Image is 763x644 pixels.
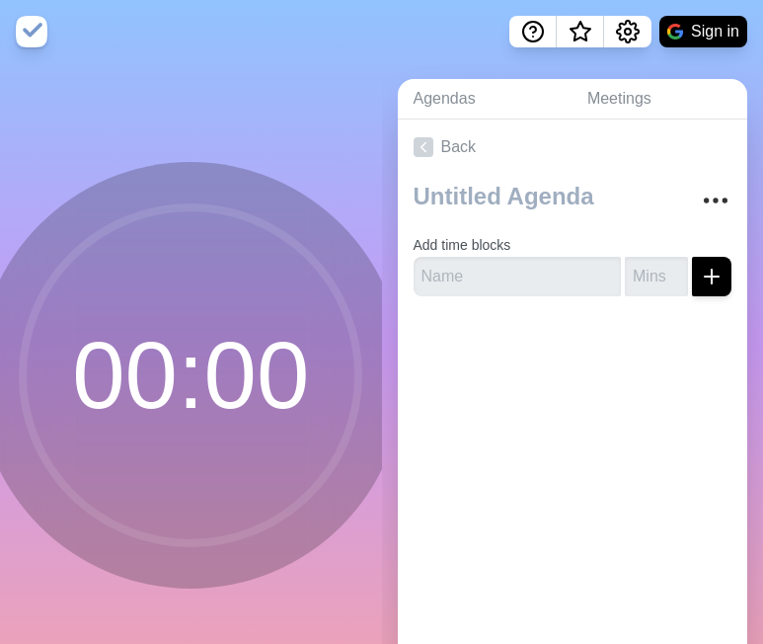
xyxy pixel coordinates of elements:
button: Help [509,16,557,47]
a: Agendas [398,79,572,120]
button: More [696,181,735,220]
a: Meetings [572,79,747,120]
button: Sign in [659,16,747,47]
a: Back [398,120,748,175]
img: timeblocks logo [16,16,47,47]
button: Settings [604,16,651,47]
button: What’s new [557,16,604,47]
img: google logo [667,24,683,40]
input: Name [414,257,622,296]
input: Mins [625,257,688,296]
label: Add time blocks [414,237,511,253]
